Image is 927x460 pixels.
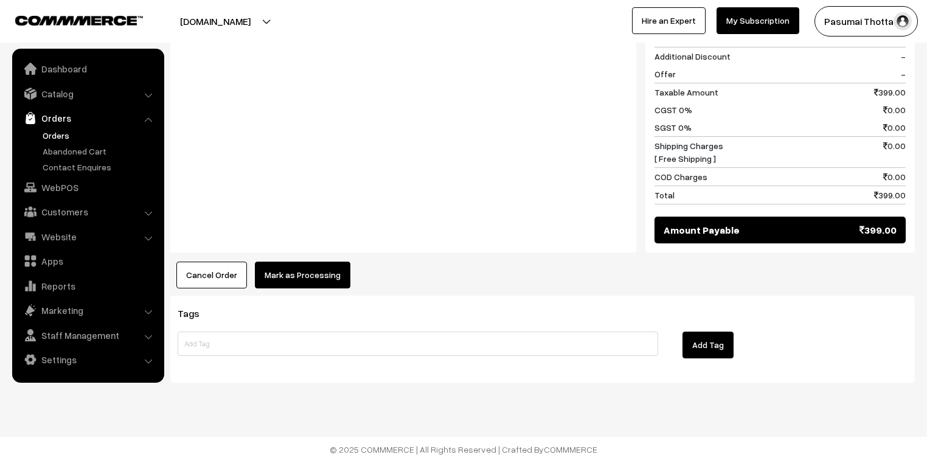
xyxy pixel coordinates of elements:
a: Hire an Expert [632,7,706,34]
img: COMMMERCE [15,16,143,25]
a: Orders [15,107,160,129]
span: 0.00 [883,103,906,116]
a: Dashboard [15,58,160,80]
button: Cancel Order [176,262,247,288]
span: Taxable Amount [654,86,718,99]
button: Pasumai Thotta… [814,6,918,37]
span: 0.00 [883,121,906,134]
span: Total [654,189,675,201]
span: - [901,68,906,80]
a: WebPOS [15,176,160,198]
img: user [894,12,912,30]
a: Reports [15,275,160,297]
span: 399.00 [859,223,897,237]
a: Marketing [15,299,160,321]
button: Add Tag [682,332,734,358]
a: Abandoned Cart [40,145,160,158]
span: SGST 0% [654,121,692,134]
span: Shipping Charges [ Free Shipping ] [654,139,723,165]
span: Amount Payable [664,223,740,237]
a: Contact Enquires [40,161,160,173]
a: Catalog [15,83,160,105]
span: Tags [178,307,214,319]
a: Customers [15,201,160,223]
span: COD Charges [654,170,707,183]
button: [DOMAIN_NAME] [137,6,293,37]
a: Settings [15,349,160,371]
span: Offer [654,68,676,80]
a: COMMMERCE [544,444,597,455]
a: Orders [40,129,160,142]
a: COMMMERCE [15,12,122,27]
span: 399.00 [874,86,906,99]
a: Website [15,226,160,248]
a: Staff Management [15,324,160,346]
a: My Subscription [717,7,799,34]
input: Add Tag [178,332,658,356]
span: Additional Discount [654,50,731,63]
a: Apps [15,250,160,272]
span: 0.00 [883,170,906,183]
span: 0.00 [883,139,906,165]
button: Mark as Processing [255,262,350,288]
span: 399.00 [874,189,906,201]
span: - [901,50,906,63]
span: CGST 0% [654,103,692,116]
